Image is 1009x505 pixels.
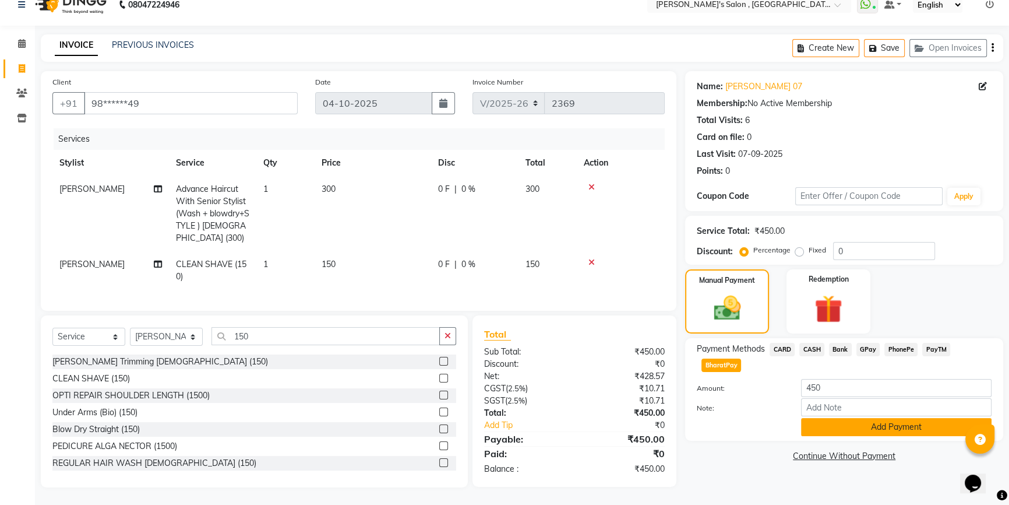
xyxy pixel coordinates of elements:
[52,457,256,469] div: REGULAR HAIR WASH [DEMOGRAPHIC_DATA] (150)
[701,359,741,372] span: BharatPay
[55,35,98,56] a: INVOICE
[52,356,268,368] div: [PERSON_NAME] Trimming [DEMOGRAPHIC_DATA] (150)
[697,80,723,93] div: Name:
[699,275,755,286] label: Manual Payment
[52,390,210,402] div: OPTI REPAIR SHOULDER LENGTH (1500)
[52,423,140,436] div: Blow Dry Straight (150)
[322,259,336,269] span: 150
[52,406,137,419] div: Under Arms (Bio) (150)
[697,343,765,355] span: Payment Methods
[52,77,71,87] label: Client
[484,383,506,394] span: CGST
[475,346,574,358] div: Sub Total:
[591,419,673,432] div: ₹0
[52,373,130,385] div: CLEAN SHAVE (150)
[922,343,950,356] span: PayTM
[525,259,539,269] span: 150
[59,259,125,269] span: [PERSON_NAME]
[770,343,795,356] span: CARD
[801,398,992,416] input: Add Note
[169,150,256,176] th: Service
[697,97,992,110] div: No Active Membership
[84,92,298,114] input: Search by Name/Mobile/Email/Code
[484,395,505,406] span: SGST
[829,343,852,356] span: Bank
[687,450,1001,462] a: Continue Without Payment
[508,384,525,393] span: 2.5%
[801,418,992,436] button: Add Payment
[454,183,457,195] span: |
[947,188,980,205] button: Apply
[856,343,880,356] span: GPay
[475,383,574,395] div: ( )
[806,292,851,327] img: _gift.svg
[475,370,574,383] div: Net:
[263,184,268,194] span: 1
[697,114,743,127] div: Total Visits:
[59,184,125,194] span: [PERSON_NAME]
[574,432,673,446] div: ₹450.00
[574,383,673,395] div: ₹10.71
[475,358,574,370] div: Discount:
[176,259,246,282] span: CLEAN SHAVE (150)
[688,383,792,394] label: Amount:
[705,293,749,324] img: _cash.svg
[574,346,673,358] div: ₹450.00
[112,40,194,50] a: PREVIOUS INVOICES
[738,148,782,160] div: 07-09-2025
[697,190,795,202] div: Coupon Code
[475,447,574,461] div: Paid:
[461,258,475,271] span: 0 %
[745,114,750,127] div: 6
[322,184,336,194] span: 300
[909,39,987,57] button: Open Invoices
[697,131,745,143] div: Card on file:
[725,80,802,93] a: [PERSON_NAME] 07
[475,419,591,432] a: Add Tip
[176,184,249,243] span: Advance Haircut With Senior Stylist (Wash + blowdry+STYLE ) [DEMOGRAPHIC_DATA] (300)
[461,183,475,195] span: 0 %
[438,258,450,271] span: 0 F
[809,245,826,255] label: Fixed
[688,403,792,413] label: Note:
[809,274,849,285] label: Redemption
[54,128,673,150] div: Services
[52,92,85,114] button: +91
[792,39,859,57] button: Create New
[753,245,791,255] label: Percentage
[799,343,824,356] span: CASH
[52,440,177,453] div: PEDICURE ALGA NECTOR (1500)
[438,183,450,195] span: 0 F
[574,447,673,461] div: ₹0
[725,165,730,177] div: 0
[864,39,905,57] button: Save
[472,77,523,87] label: Invoice Number
[801,379,992,397] input: Amount
[697,246,733,258] div: Discount:
[484,328,511,341] span: Total
[795,187,943,205] input: Enter Offer / Coupon Code
[574,407,673,419] div: ₹450.00
[960,458,997,493] iframe: chat widget
[475,407,574,419] div: Total:
[475,432,574,446] div: Payable:
[697,148,736,160] div: Last Visit:
[52,150,169,176] th: Stylist
[475,463,574,475] div: Balance :
[263,259,268,269] span: 1
[574,463,673,475] div: ₹450.00
[697,165,723,177] div: Points:
[431,150,518,176] th: Disc
[574,358,673,370] div: ₹0
[574,395,673,407] div: ₹10.71
[525,184,539,194] span: 300
[507,396,525,405] span: 2.5%
[884,343,918,356] span: PhonePe
[574,370,673,383] div: ₹428.57
[256,150,315,176] th: Qty
[315,150,431,176] th: Price
[697,97,747,110] div: Membership:
[475,395,574,407] div: ( )
[754,225,785,237] div: ₹450.00
[315,77,331,87] label: Date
